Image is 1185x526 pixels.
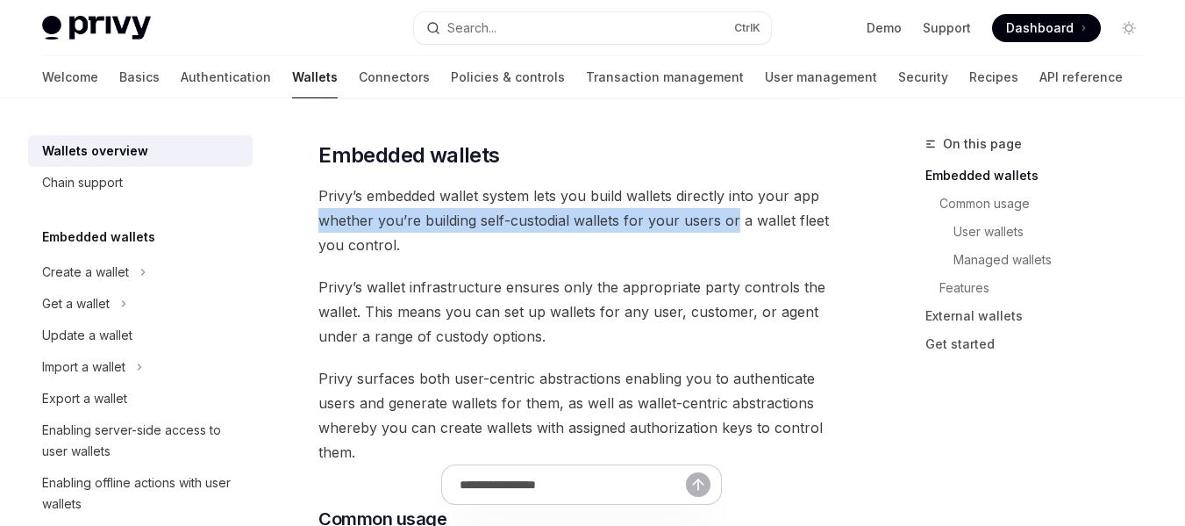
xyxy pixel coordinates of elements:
[925,162,1157,190] a: Embedded wallets
[765,56,877,98] a: User management
[28,383,253,414] a: Export a wallet
[1006,19,1074,37] span: Dashboard
[1039,56,1123,98] a: API reference
[318,141,499,169] span: Embedded wallets
[414,12,772,44] button: Search...CtrlK
[42,325,132,346] div: Update a wallet
[28,414,253,467] a: Enabling server-side access to user wallets
[42,262,129,283] div: Create a wallet
[867,19,902,37] a: Demo
[42,293,110,314] div: Get a wallet
[42,388,127,409] div: Export a wallet
[28,467,253,520] a: Enabling offline actions with user wallets
[925,302,1157,330] a: External wallets
[42,141,148,162] div: Wallets overview
[898,56,948,98] a: Security
[451,56,565,98] a: Policies & controls
[925,330,1157,358] a: Get started
[939,190,1157,218] a: Common usage
[42,420,242,462] div: Enabling server-side access to user wallets
[119,56,160,98] a: Basics
[318,184,845,257] span: Privy’s embedded wallet system lets you build wallets directly into your app whether you’re build...
[953,246,1157,274] a: Managed wallets
[953,218,1157,246] a: User wallets
[42,227,155,248] h5: Embedded wallets
[318,275,845,349] span: Privy’s wallet infrastructure ensures only the appropriate party controls the wallet. This means ...
[447,18,496,39] div: Search...
[939,274,1157,302] a: Features
[181,56,271,98] a: Authentication
[28,167,253,198] a: Chain support
[1115,14,1143,42] button: Toggle dark mode
[318,366,845,465] span: Privy surfaces both user-centric abstractions enabling you to authenticate users and generate wal...
[923,19,971,37] a: Support
[42,472,242,515] div: Enabling offline actions with user wallets
[28,320,253,351] a: Update a wallet
[42,172,123,193] div: Chain support
[42,357,125,378] div: Import a wallet
[359,56,430,98] a: Connectors
[42,16,151,40] img: light logo
[734,21,760,35] span: Ctrl K
[969,56,1018,98] a: Recipes
[686,472,710,497] button: Send message
[292,56,338,98] a: Wallets
[943,133,1022,155] span: On this page
[28,135,253,167] a: Wallets overview
[992,14,1101,42] a: Dashboard
[586,56,744,98] a: Transaction management
[42,56,98,98] a: Welcome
